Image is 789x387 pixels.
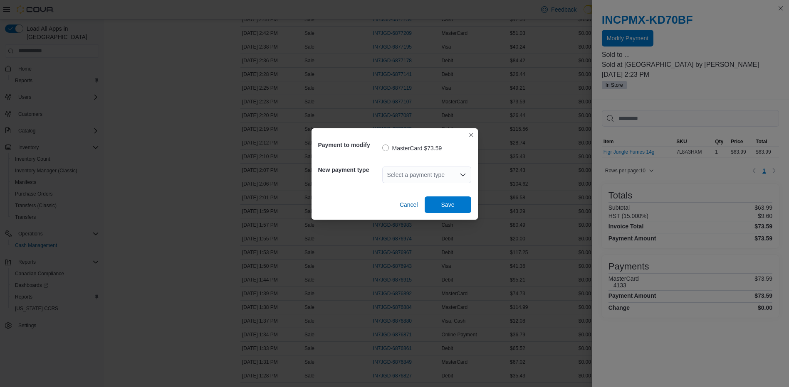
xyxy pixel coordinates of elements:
input: Accessible screen reader label [387,170,388,180]
button: Save [425,196,471,213]
button: Cancel [396,196,421,213]
span: Save [441,201,455,209]
label: MasterCard $73.59 [382,143,442,153]
span: Cancel [400,201,418,209]
h5: Payment to modify [318,137,381,153]
button: Open list of options [460,171,466,178]
h5: New payment type [318,162,381,178]
button: Closes this modal window [466,130,476,140]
